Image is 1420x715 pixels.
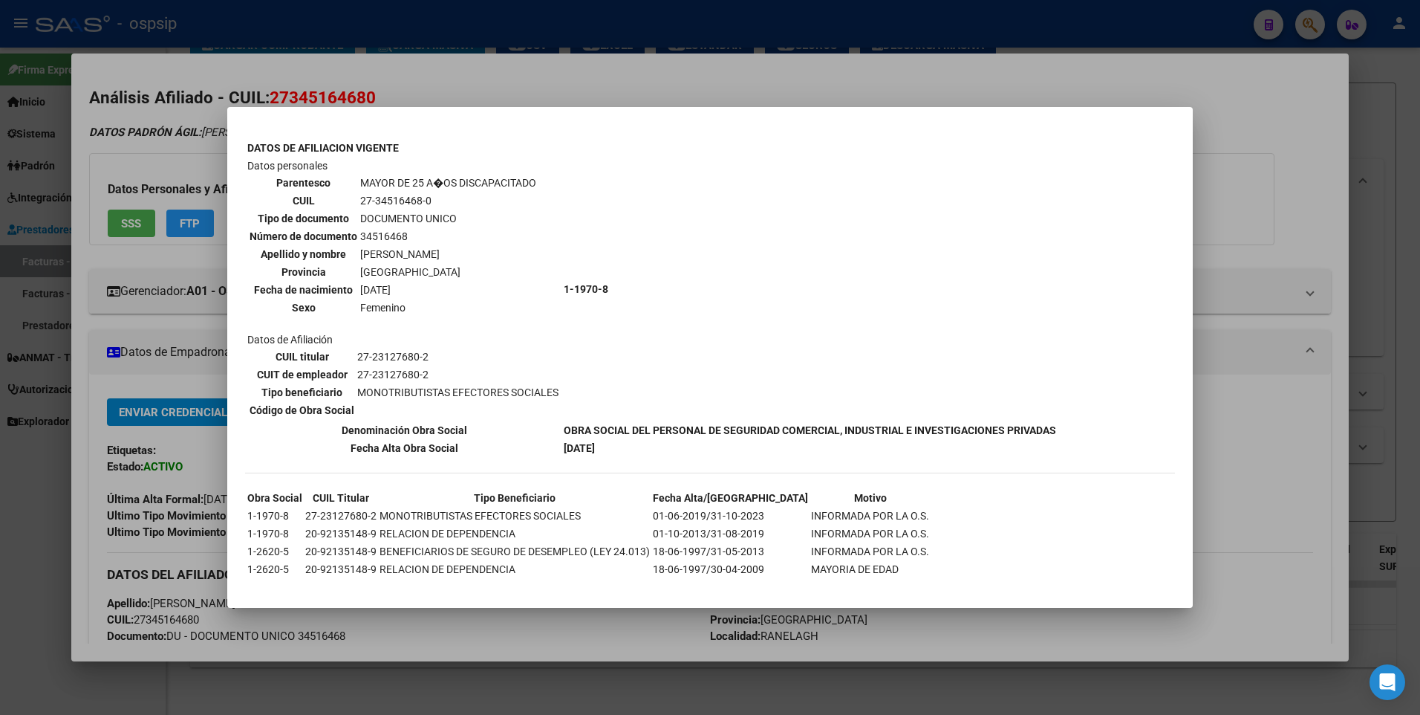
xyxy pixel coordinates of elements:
td: MONOTRIBUTISTAS EFECTORES SOCIALES [379,508,651,524]
td: 27-23127680-2 [304,508,377,524]
td: RELACION DE DEPENDENCIA [379,561,651,577]
td: 1-2620-5 [247,543,303,560]
b: OBRA SOCIAL DEL PERSONAL DE SEGURIDAD COMERCIAL, INDUSTRIAL E INVESTIGACIONES PRIVADAS [564,424,1056,436]
td: [DATE] [359,282,537,298]
th: CUIL [249,192,358,209]
th: Provincia [249,264,358,280]
th: Denominación Obra Social [247,422,561,439]
td: MONOTRIBUTISTAS EFECTORES SOCIALES [356,384,559,401]
td: 20-92135148-9 [304,525,377,542]
th: CUIL titular [249,349,355,365]
b: [DATE] [564,442,595,454]
b: DATOS DE AFILIACION VIGENTE [247,142,399,154]
th: Fecha de nacimiento [249,282,358,298]
td: 27-23127680-2 [356,366,559,383]
td: INFORMADA POR LA O.S. [810,508,930,524]
td: [PERSON_NAME] [359,246,537,262]
td: [GEOGRAPHIC_DATA] [359,264,537,280]
th: Fecha Alta/[GEOGRAPHIC_DATA] [652,490,809,506]
td: 1-2620-5 [247,561,303,577]
td: INFORMADA POR LA O.S. [810,525,930,542]
td: Datos personales Datos de Afiliación [247,158,561,421]
td: 1-1970-8 [247,508,303,524]
th: CUIT de empleador [249,366,355,383]
td: 01-10-2013/31-08-2019 [652,525,809,542]
th: Parentesco [249,175,358,191]
th: Sexo [249,300,358,316]
td: DOCUMENTO UNICO [359,210,537,227]
b: 1-1970-8 [564,283,608,295]
td: 34516468 [359,228,537,245]
td: 27-23127680-2 [356,349,559,365]
td: 27-34516468-0 [359,192,537,209]
th: Apellido y nombre [249,246,358,262]
td: 18-06-1997/30-04-2009 [652,561,809,577]
div: Open Intercom Messenger [1369,664,1405,700]
th: Tipo Beneficiario [379,490,651,506]
th: Tipo de documento [249,210,358,227]
td: MAYORIA DE EDAD [810,561,930,577]
td: 20-92135148-9 [304,561,377,577]
td: BENEFICIARIOS DE SEGURO DE DESEMPLEO (LEY 24.013) [379,543,651,560]
th: Fecha Alta Obra Social [247,440,561,456]
td: 18-06-1997/31-05-2013 [652,543,809,560]
th: Motivo [810,490,930,506]
th: Obra Social [247,490,303,506]
th: CUIL Titular [304,490,377,506]
td: RELACION DE DEPENDENCIA [379,525,651,542]
td: MAYOR DE 25 A�OS DISCAPACITADO [359,175,537,191]
th: Número de documento [249,228,358,245]
td: 1-1970-8 [247,525,303,542]
td: 01-06-2019/31-10-2023 [652,508,809,524]
th: Código de Obra Social [249,402,355,418]
th: Tipo beneficiario [249,384,355,401]
td: 20-92135148-9 [304,543,377,560]
td: INFORMADA POR LA O.S. [810,543,930,560]
td: Femenino [359,300,537,316]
